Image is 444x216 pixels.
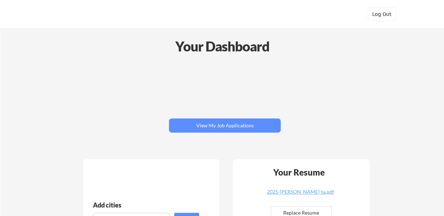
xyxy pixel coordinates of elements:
a: 2025-[PERSON_NAME]-ta.pdf [258,189,342,200]
div: Your Dashboard [1,36,444,56]
div: Your Resume [264,168,334,177]
div: 2025-[PERSON_NAME]-ta.pdf [258,189,342,194]
button: Log Out [368,7,396,21]
button: View My Job Applications [169,118,281,133]
div: Add cities [93,202,201,208]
